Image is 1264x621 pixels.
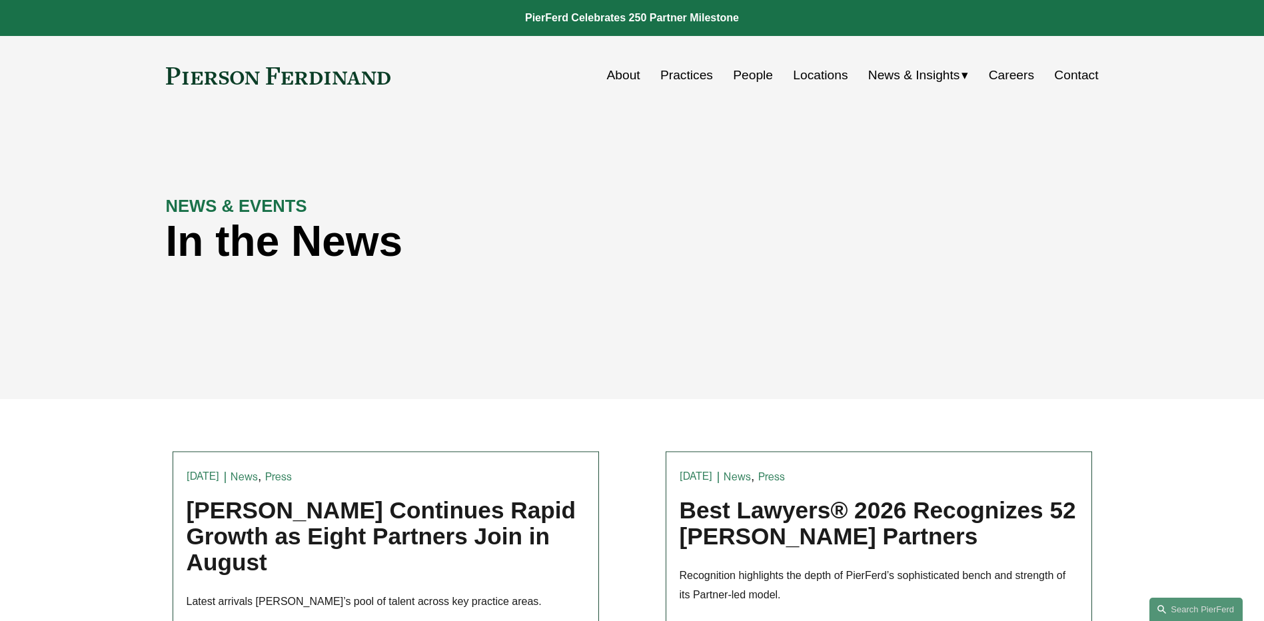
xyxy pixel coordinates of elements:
[758,472,786,484] a: Press
[166,197,307,215] strong: NEWS & EVENTS
[660,63,713,88] a: Practices
[231,472,258,484] a: News
[680,498,1076,550] a: Best Lawyers® 2026 Recognizes 52 [PERSON_NAME] Partners
[680,472,713,483] time: [DATE]
[166,217,866,266] h1: In the News
[1149,598,1243,621] a: Search this site
[868,63,969,88] a: folder dropdown
[724,472,751,484] a: News
[868,64,960,87] span: News & Insights
[187,594,585,613] p: Latest arrivals [PERSON_NAME]’s pool of talent across key practice areas.
[733,63,773,88] a: People
[265,472,293,484] a: Press
[989,63,1034,88] a: Careers
[258,470,261,484] span: ,
[187,498,576,576] a: [PERSON_NAME] Continues Rapid Growth as Eight Partners Join in August
[793,63,848,88] a: Locations
[1054,63,1098,88] a: Contact
[187,472,220,483] time: [DATE]
[680,568,1078,606] p: Recognition highlights the depth of PierFerd’s sophisticated bench and strength of its Partner-le...
[751,470,754,484] span: ,
[607,63,640,88] a: About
